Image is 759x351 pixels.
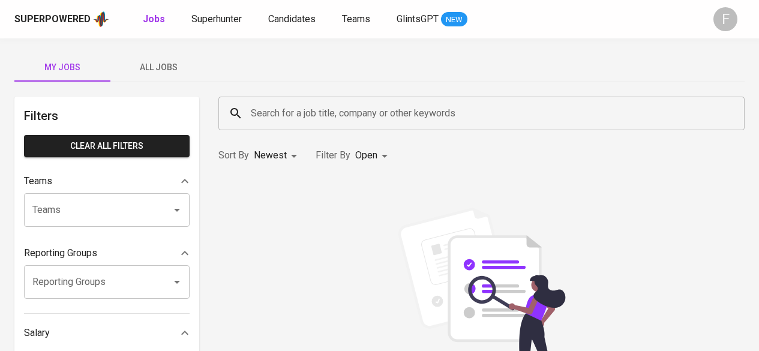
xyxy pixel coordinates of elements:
img: app logo [93,10,109,28]
p: Reporting Groups [24,246,97,260]
p: Teams [24,174,52,188]
div: F [713,7,737,31]
span: Teams [342,13,370,25]
span: Superhunter [191,13,242,25]
div: Superpowered [14,13,91,26]
span: All Jobs [118,60,199,75]
a: GlintsGPT NEW [397,12,467,27]
span: My Jobs [22,60,103,75]
button: Open [169,202,185,218]
div: Salary [24,321,190,345]
b: Jobs [143,13,165,25]
p: Filter By [316,148,350,163]
a: Jobs [143,12,167,27]
a: Candidates [268,12,318,27]
div: Open [355,145,392,167]
span: GlintsGPT [397,13,439,25]
h6: Filters [24,106,190,125]
p: Salary [24,326,50,340]
a: Superpoweredapp logo [14,10,109,28]
div: Reporting Groups [24,241,190,265]
span: NEW [441,14,467,26]
div: Teams [24,169,190,193]
p: Sort By [218,148,249,163]
span: Candidates [268,13,316,25]
span: Open [355,149,377,161]
a: Teams [342,12,373,27]
span: Clear All filters [34,139,180,154]
p: Newest [254,148,287,163]
button: Open [169,274,185,290]
div: Newest [254,145,301,167]
a: Superhunter [191,12,244,27]
button: Clear All filters [24,135,190,157]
